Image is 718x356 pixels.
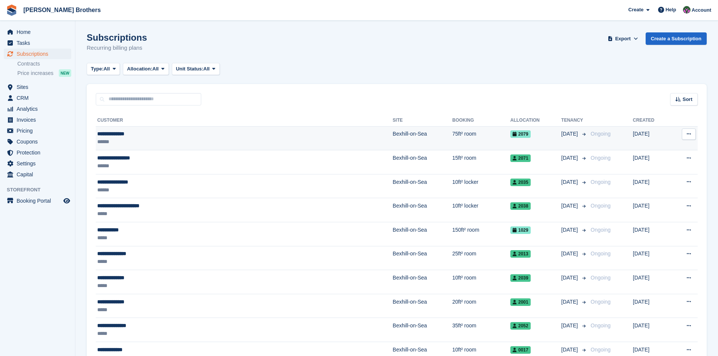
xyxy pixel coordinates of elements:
span: [DATE] [561,202,579,210]
th: Allocation [510,115,561,127]
a: menu [4,104,71,114]
a: menu [4,147,71,158]
span: [DATE] [561,154,579,162]
span: Sort [683,96,692,103]
a: menu [4,27,71,37]
button: Type: All [87,63,120,75]
a: menu [4,169,71,180]
span: 2038 [510,202,531,210]
span: [DATE] [561,298,579,306]
button: Allocation: All [123,63,169,75]
td: 35ft² room [452,318,510,342]
th: Booking [452,115,510,127]
span: Sites [17,82,62,92]
span: [DATE] [561,226,579,234]
td: [DATE] [633,318,670,342]
span: Price increases [17,70,54,77]
span: [DATE] [561,178,579,186]
td: 25ft² room [452,246,510,270]
span: Help [666,6,676,14]
td: 10ft² locker [452,174,510,198]
span: Ongoing [591,203,611,209]
span: Account [692,6,711,14]
td: Bexhill-on-Sea [393,126,452,150]
td: 15ft² room [452,150,510,174]
td: Bexhill-on-Sea [393,294,452,318]
span: Settings [17,158,62,169]
span: Ongoing [591,179,611,185]
td: 10ft² room [452,270,510,294]
span: Home [17,27,62,37]
span: All [204,65,210,73]
span: Pricing [17,125,62,136]
span: Analytics [17,104,62,114]
a: menu [4,196,71,206]
a: menu [4,93,71,103]
th: Created [633,115,670,127]
a: Contracts [17,60,71,67]
th: Customer [96,115,393,127]
a: menu [4,115,71,125]
span: [DATE] [561,322,579,330]
span: Unit Status: [176,65,204,73]
a: menu [4,136,71,147]
span: Subscriptions [17,49,62,59]
p: Recurring billing plans [87,44,147,52]
td: Bexhill-on-Sea [393,246,452,270]
a: Create a Subscription [646,32,707,45]
span: All [152,65,159,73]
th: Site [393,115,452,127]
span: [DATE] [561,250,579,258]
span: 2039 [510,274,531,282]
span: [DATE] [561,130,579,138]
span: 2079 [510,130,531,138]
span: 0017 [510,346,531,354]
span: Create [628,6,643,14]
a: menu [4,125,71,136]
span: 2035 [510,179,531,186]
a: menu [4,158,71,169]
span: Invoices [17,115,62,125]
td: 10ft² locker [452,198,510,222]
th: Tenancy [561,115,588,127]
td: [DATE] [633,174,670,198]
div: NEW [59,69,71,77]
td: [DATE] [633,222,670,246]
span: Tasks [17,38,62,48]
span: Coupons [17,136,62,147]
span: Capital [17,169,62,180]
td: Bexhill-on-Sea [393,174,452,198]
td: [DATE] [633,126,670,150]
span: Type: [91,65,104,73]
a: menu [4,82,71,92]
a: [PERSON_NAME] Brothers [20,4,104,16]
span: CRM [17,93,62,103]
span: Ongoing [591,131,611,137]
td: [DATE] [633,294,670,318]
span: [DATE] [561,346,579,354]
span: Export [615,35,631,43]
td: [DATE] [633,246,670,270]
span: 2052 [510,322,531,330]
span: Ongoing [591,227,611,233]
button: Export [606,32,640,45]
td: Bexhill-on-Sea [393,270,452,294]
td: [DATE] [633,270,670,294]
span: 1029 [510,226,531,234]
span: Ongoing [591,155,611,161]
span: Ongoing [591,347,611,353]
span: 2071 [510,154,531,162]
img: Nick Wright [683,6,690,14]
td: 150ft² room [452,222,510,246]
span: Protection [17,147,62,158]
td: 20ft² room [452,294,510,318]
span: Ongoing [591,251,611,257]
span: 2013 [510,250,531,258]
button: Unit Status: All [172,63,220,75]
h1: Subscriptions [87,32,147,43]
span: 2001 [510,298,531,306]
td: Bexhill-on-Sea [393,222,452,246]
span: Ongoing [591,299,611,305]
a: Preview store [62,196,71,205]
span: Ongoing [591,322,611,328]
